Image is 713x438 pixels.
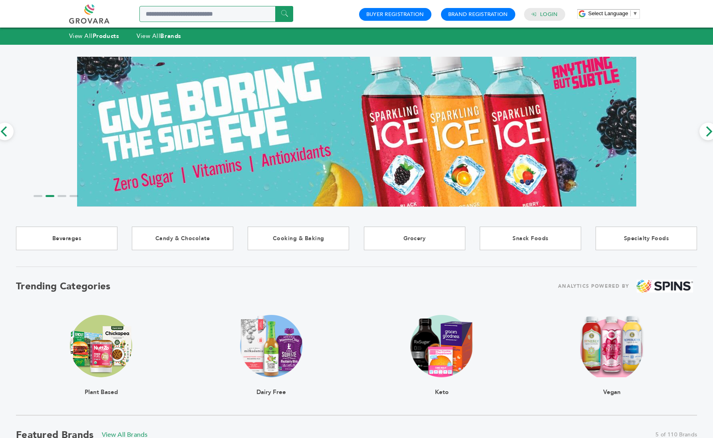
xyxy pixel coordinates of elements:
img: Marketplace Top Banner 2 [77,44,636,219]
li: Page dot 4 [70,195,78,197]
a: Grocery [364,227,465,250]
div: Plant Based [70,377,132,395]
a: Brand Registration [448,11,508,18]
a: Login [540,11,558,18]
div: Dairy Free [240,377,302,395]
a: Cooking & Baking [248,227,349,250]
span: ​ [630,10,631,16]
span: Select Language [588,10,628,16]
strong: Products [93,32,119,40]
strong: Brands [160,32,181,40]
li: Page dot 1 [34,195,42,197]
span: ▼ [633,10,638,16]
li: Page dot 2 [46,195,54,197]
input: Search a product or brand... [139,6,293,22]
span: ANALYTICS POWERED BY [558,281,629,291]
img: claim_vegan Trending Image [580,315,644,377]
a: Select Language​ [588,10,638,16]
a: Buyer Registration [366,11,424,18]
div: Vegan [580,377,644,395]
a: Snack Foods [480,227,581,250]
img: claim_ketogenic Trending Image [411,315,473,377]
img: claim_plant_based Trending Image [70,315,132,377]
a: Candy & Chocolate [132,227,233,250]
div: Keto [411,377,473,395]
li: Page dot 3 [58,195,66,197]
img: spins.png [637,280,693,293]
a: Specialty Foods [596,227,697,250]
h2: Trending Categories [16,280,111,293]
img: claim_dairy_free Trending Image [240,315,302,377]
a: View AllBrands [137,32,181,40]
a: Beverages [16,227,117,250]
a: View AllProducts [69,32,119,40]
